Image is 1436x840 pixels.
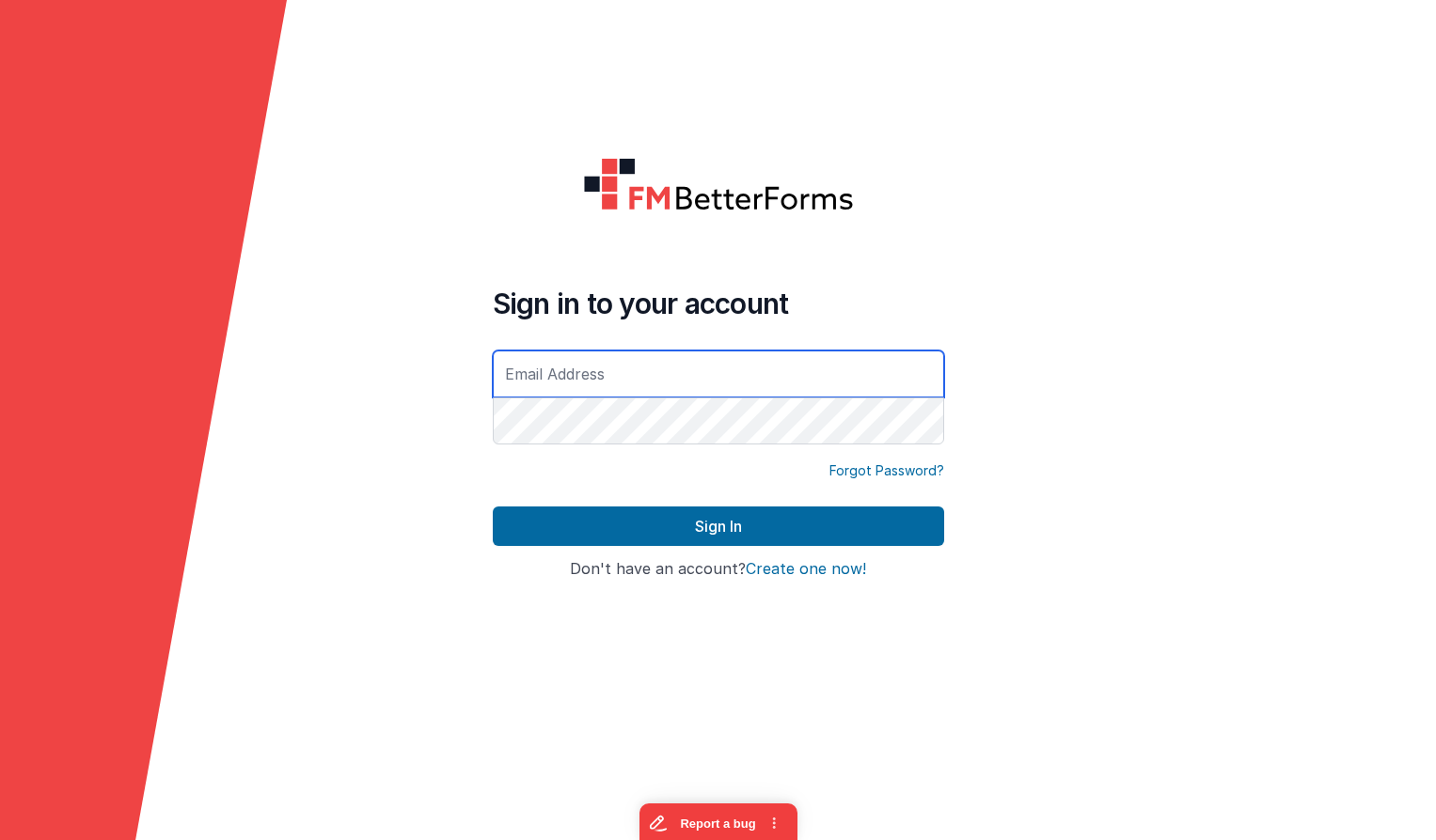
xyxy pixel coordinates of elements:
h4: Sign in to your account [493,287,944,320]
h4: Don't have an account? [493,561,944,578]
input: Email Address [493,350,944,397]
button: Create one now! [746,561,866,578]
button: Sign In [493,506,944,546]
a: Forgot Password? [829,461,944,480]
